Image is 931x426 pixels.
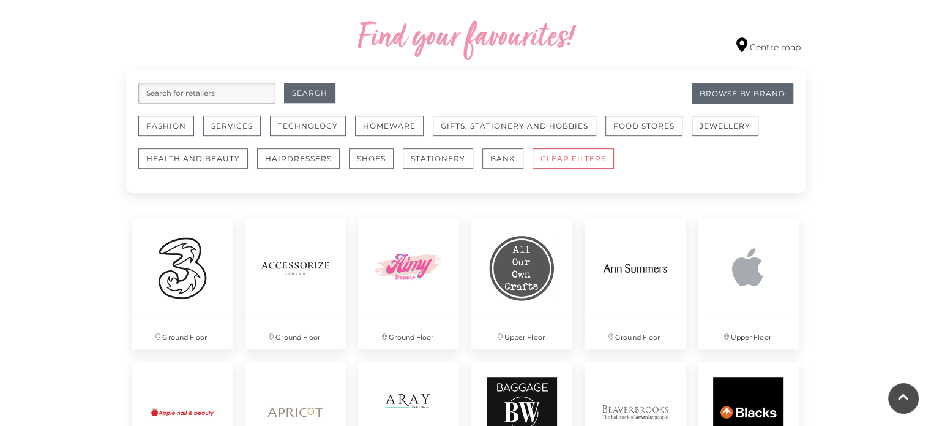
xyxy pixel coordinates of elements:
a: Technology [270,116,355,148]
a: Services [203,116,270,148]
a: Ground Floor [578,211,692,356]
a: Shoes [349,148,403,181]
button: Homeware [355,116,424,136]
button: Jewellery [692,116,758,136]
p: Ground Floor [245,319,346,349]
a: Upper Floor [465,211,578,356]
a: Browse By Brand [692,83,793,104]
button: Stationery [403,148,473,169]
a: Jewellery [692,116,768,148]
h2: Find your favourites! [242,19,689,58]
button: Health and Beauty [138,148,248,169]
button: Food Stores [605,116,682,136]
p: Ground Floor [358,319,459,349]
button: Gifts, Stationery and Hobbies [433,116,596,136]
button: Bank [482,148,523,169]
a: Stationery [403,148,482,181]
button: Search [284,83,335,103]
a: CLEAR FILTERS [533,148,623,181]
p: Ground Floor [585,319,686,349]
a: Upper Floor [692,211,805,356]
input: Search for retailers [138,83,275,104]
a: Homeware [355,116,433,148]
p: Upper Floor [471,319,572,349]
a: Centre map [736,37,801,54]
a: Ground Floor [352,211,465,356]
p: Ground Floor [132,319,233,349]
a: Food Stores [605,116,692,148]
button: Technology [270,116,346,136]
a: Bank [482,148,533,181]
button: Services [203,116,261,136]
a: Fashion [138,116,203,148]
a: Gifts, Stationery and Hobbies [433,116,605,148]
p: Upper Floor [698,319,799,349]
button: Hairdressers [257,148,340,169]
a: Hairdressers [257,148,349,181]
a: Ground Floor [126,211,239,356]
button: Fashion [138,116,194,136]
a: Health and Beauty [138,148,257,181]
button: Shoes [349,148,394,169]
button: CLEAR FILTERS [533,148,614,169]
a: Ground Floor [239,211,352,356]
